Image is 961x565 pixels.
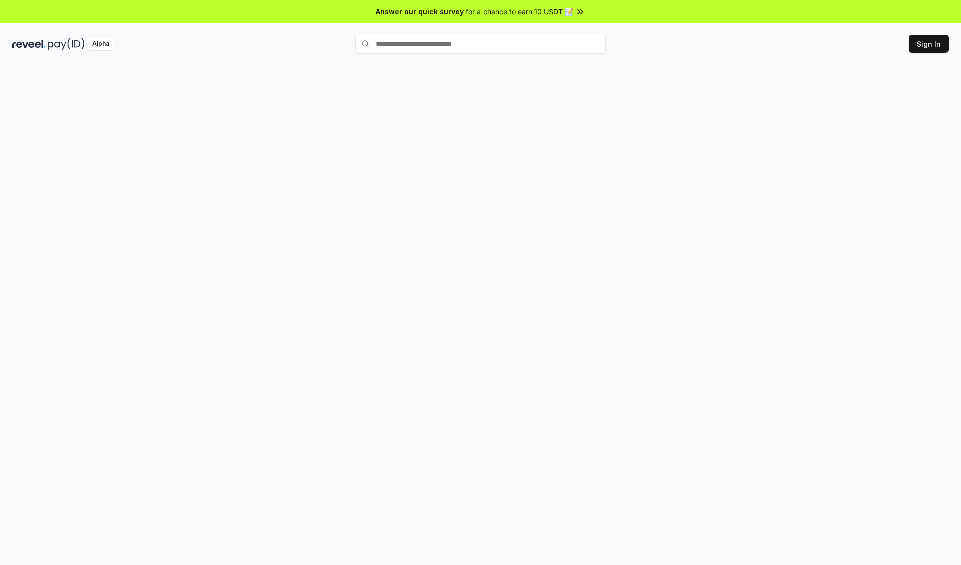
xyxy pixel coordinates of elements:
img: pay_id [48,38,85,50]
span: Answer our quick survey [376,6,464,17]
span: for a chance to earn 10 USDT 📝 [466,6,573,17]
button: Sign In [909,35,949,53]
div: Alpha [87,38,115,50]
img: reveel_dark [12,38,46,50]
